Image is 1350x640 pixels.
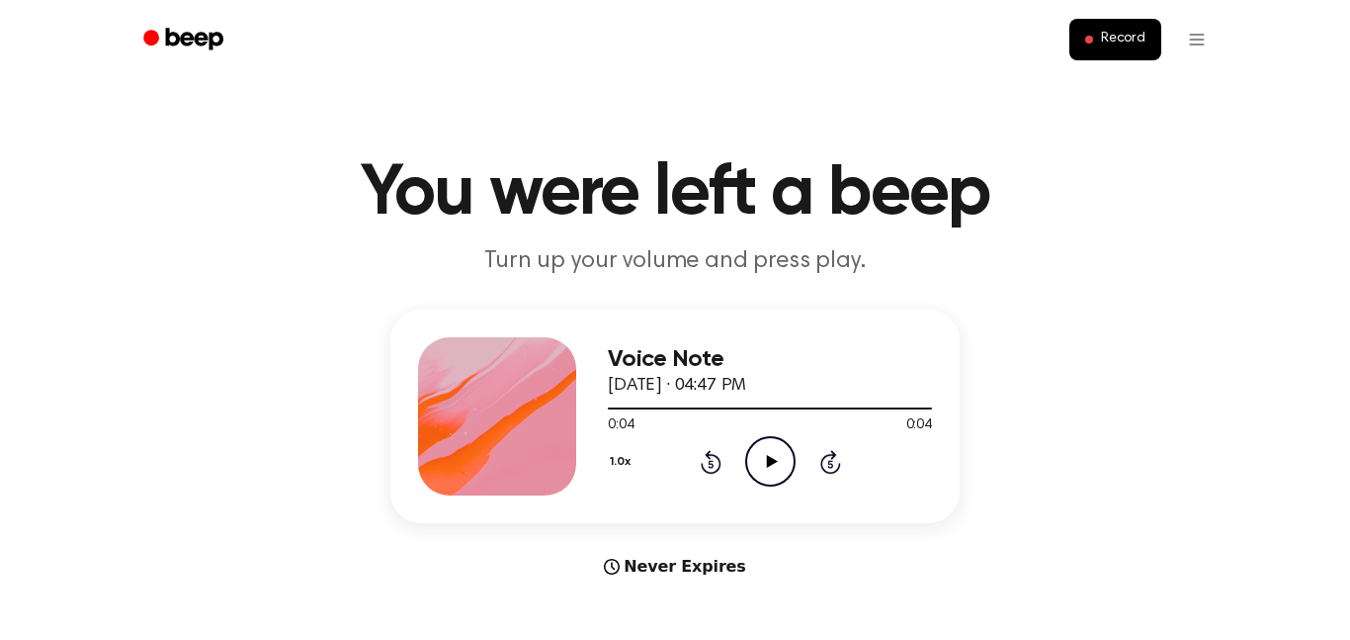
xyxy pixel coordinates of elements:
[608,346,932,373] h3: Voice Note
[295,245,1055,278] p: Turn up your volume and press play.
[1101,31,1145,48] span: Record
[129,21,241,59] a: Beep
[1069,19,1161,60] button: Record
[390,555,960,579] div: Never Expires
[1173,16,1221,63] button: Open menu
[608,377,746,395] span: [DATE] · 04:47 PM
[906,415,932,436] span: 0:04
[169,158,1181,229] h1: You were left a beep
[608,415,633,436] span: 0:04
[608,445,637,479] button: 1.0x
